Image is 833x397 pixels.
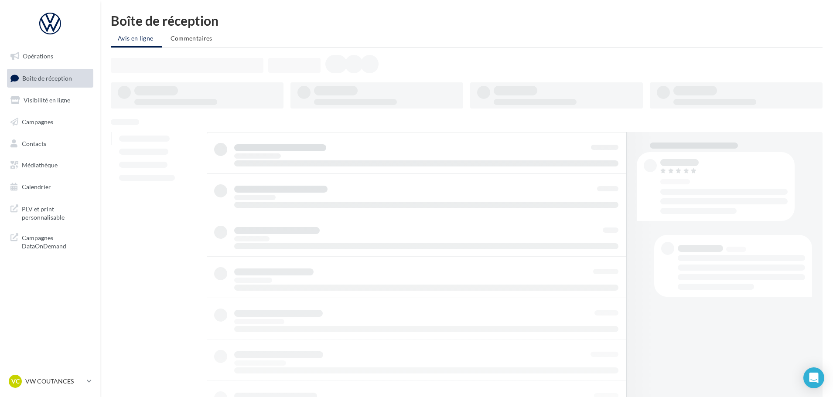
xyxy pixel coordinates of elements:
[22,161,58,169] span: Médiathèque
[23,52,53,60] span: Opérations
[5,69,95,88] a: Boîte de réception
[22,139,46,147] span: Contacts
[5,200,95,225] a: PLV et print personnalisable
[803,367,824,388] div: Open Intercom Messenger
[22,74,72,81] span: Boîte de réception
[22,118,53,126] span: Campagnes
[5,47,95,65] a: Opérations
[5,156,95,174] a: Médiathèque
[24,96,70,104] span: Visibilité en ligne
[22,203,90,222] span: PLV et print personnalisable
[171,34,212,42] span: Commentaires
[111,14,823,27] div: Boîte de réception
[5,135,95,153] a: Contacts
[22,232,90,251] span: Campagnes DataOnDemand
[22,183,51,190] span: Calendrier
[11,377,20,386] span: VC
[25,377,83,386] p: VW COUTANCES
[5,228,95,254] a: Campagnes DataOnDemand
[7,373,93,390] a: VC VW COUTANCES
[5,178,95,196] a: Calendrier
[5,113,95,131] a: Campagnes
[5,91,95,109] a: Visibilité en ligne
